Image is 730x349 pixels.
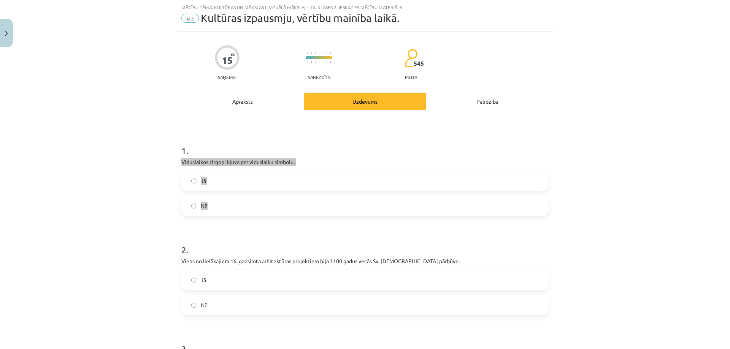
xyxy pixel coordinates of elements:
[201,177,206,185] span: Jā
[222,55,233,66] div: 15
[330,61,331,63] img: icon-short-line-57e1e144782c952c97e751825c79c345078a6d821885a25fce030b3d8c18986b.svg
[191,204,196,208] input: Nē
[5,31,8,36] img: icon-close-lesson-0947bae3869378f0d4975bcd49f059093ad1ed9edebbc8119c70593378902aed.svg
[308,74,330,80] p: Sarežģīts
[181,14,199,23] span: #3
[201,276,206,284] span: Jā
[322,52,323,54] img: icon-short-line-57e1e144782c952c97e751825c79c345078a6d821885a25fce030b3d8c18986b.svg
[215,74,240,80] p: Saņemsi
[181,5,549,10] div: Mācību tēma: Kultūras un mākslas i (vizuālā māksla) - 10. klases 2. ieskaites mācību materiāls
[414,60,424,67] span: 545
[304,93,426,110] div: Uzdevums
[330,52,331,54] img: icon-short-line-57e1e144782c952c97e751825c79c345078a6d821885a25fce030b3d8c18986b.svg
[326,52,327,54] img: icon-short-line-57e1e144782c952c97e751825c79c345078a6d821885a25fce030b3d8c18986b.svg
[191,278,196,283] input: Jā
[191,303,196,308] input: Nē
[181,231,549,255] h1: 2 .
[311,52,312,54] img: icon-short-line-57e1e144782c952c97e751825c79c345078a6d821885a25fce030b3d8c18986b.svg
[326,61,327,63] img: icon-short-line-57e1e144782c952c97e751825c79c345078a6d821885a25fce030b3d8c18986b.svg
[405,74,417,80] p: pilda
[191,178,196,183] input: Jā
[230,52,235,57] span: XP
[404,49,417,68] img: students-c634bb4e5e11cddfef0936a35e636f08e4e9abd3cc4e673bd6f9a4125e45ecb1.svg
[201,202,208,210] span: Nē
[181,257,549,265] p: Viens no lielākajiem 16. gadsimta arhitektūras projektiem bija 1100 gadus vecās Sv. [DEMOGRAPHIC_...
[181,158,549,166] p: Viduslaikos tirgoņi kļuva par viduslaiku simbolu.
[307,61,308,63] img: icon-short-line-57e1e144782c952c97e751825c79c345078a6d821885a25fce030b3d8c18986b.svg
[181,93,304,110] div: Apraksts
[426,93,549,110] div: Palīdzība
[322,61,323,63] img: icon-short-line-57e1e144782c952c97e751825c79c345078a6d821885a25fce030b3d8c18986b.svg
[311,61,312,63] img: icon-short-line-57e1e144782c952c97e751825c79c345078a6d821885a25fce030b3d8c18986b.svg
[181,132,549,156] h1: 1 .
[201,12,400,24] span: Kultūras izpausmju, vērtību mainība laikā.
[201,301,208,309] span: Nē
[307,52,308,54] img: icon-short-line-57e1e144782c952c97e751825c79c345078a6d821885a25fce030b3d8c18986b.svg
